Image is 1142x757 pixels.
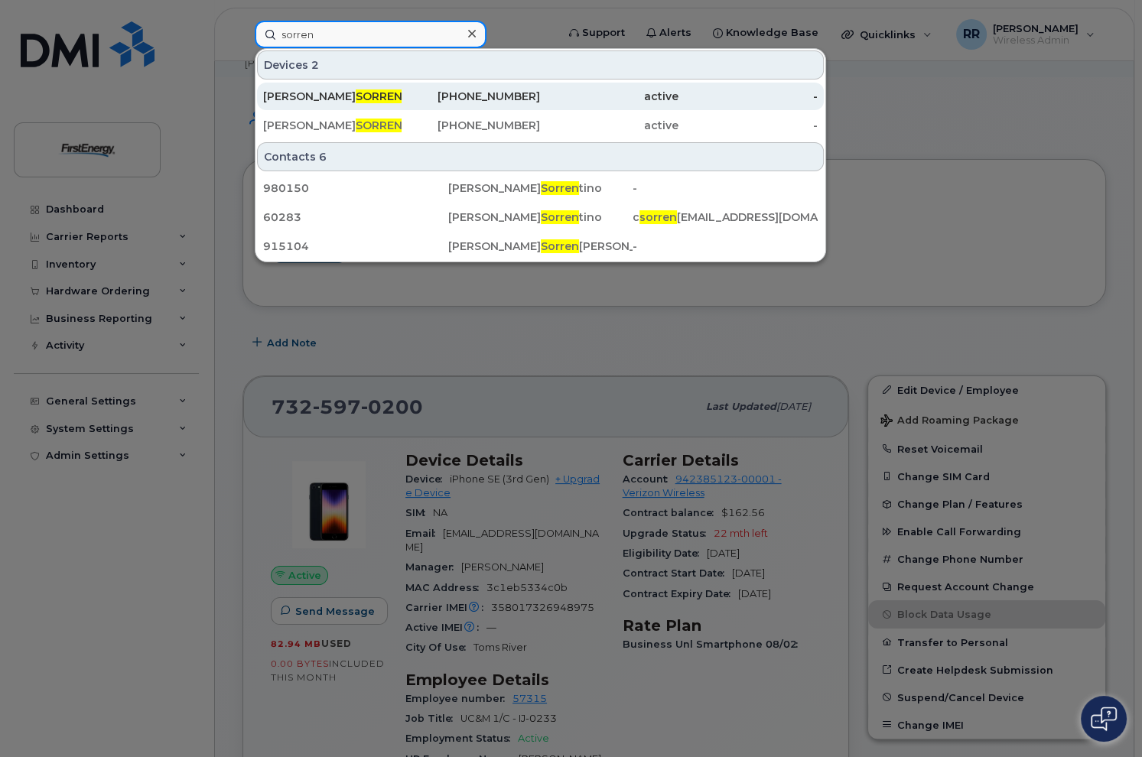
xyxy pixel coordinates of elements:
[540,118,678,133] div: active
[633,210,818,225] div: c [EMAIL_ADDRESS][DOMAIN_NAME]
[448,180,633,196] div: [PERSON_NAME] tino
[263,118,402,133] div: [PERSON_NAME] TINO
[356,119,402,132] span: SORREN
[541,210,579,224] span: Sorren
[311,57,319,73] span: 2
[319,149,327,164] span: 6
[448,210,633,225] div: [PERSON_NAME] tino
[263,89,402,104] div: [PERSON_NAME] TINO
[633,239,818,254] div: -
[448,239,633,254] div: [PERSON_NAME] [PERSON_NAME]
[257,232,824,260] a: 915104[PERSON_NAME]Sorren[PERSON_NAME]-
[257,142,824,171] div: Contacts
[257,174,824,202] a: 980150[PERSON_NAME]Sorrentino-
[1091,707,1117,731] img: Open chat
[356,89,402,103] span: SORREN
[678,118,817,133] div: -
[257,83,824,110] a: [PERSON_NAME]SORRENTINO[PHONE_NUMBER]active-
[541,181,579,195] span: Sorren
[263,239,448,254] div: 915104
[255,21,486,48] input: Find something...
[402,118,540,133] div: [PHONE_NUMBER]
[257,50,824,80] div: Devices
[639,210,677,224] span: sorren
[257,112,824,139] a: [PERSON_NAME]SORRENTINO[PHONE_NUMBER]active-
[541,239,579,253] span: Sorren
[633,180,818,196] div: -
[263,210,448,225] div: 60283
[263,180,448,196] div: 980150
[540,89,678,104] div: active
[402,89,540,104] div: [PHONE_NUMBER]
[678,89,817,104] div: -
[257,203,824,231] a: 60283[PERSON_NAME]Sorrentinocsorren[EMAIL_ADDRESS][DOMAIN_NAME]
